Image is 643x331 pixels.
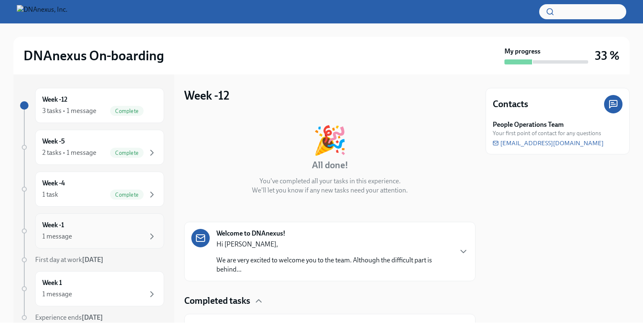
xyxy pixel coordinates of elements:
strong: Welcome to DNAnexus! [216,229,285,238]
strong: My progress [504,47,540,56]
span: Your first point of contact for any questions [493,129,601,137]
div: 🎉 [313,126,347,154]
span: Experience ends [35,313,103,321]
img: DNAnexus, Inc. [17,5,67,18]
p: You've completed all your tasks in this experience. [260,177,401,186]
div: 3 tasks • 1 message [42,106,96,115]
h3: Week -12 [184,88,229,103]
h3: 33 % [595,48,620,63]
span: Complete [110,150,144,156]
p: We are very excited to welcome you to the team. Although the difficult part is behind... [216,256,452,274]
h6: Week -1 [42,221,64,230]
a: [EMAIL_ADDRESS][DOMAIN_NAME] [493,139,604,147]
h4: Contacts [493,98,528,110]
h6: Week -12 [42,95,67,104]
h6: Week -5 [42,137,65,146]
p: Hi [PERSON_NAME], [216,240,452,249]
div: 1 task [42,190,58,199]
span: Complete [110,108,144,114]
p: We'll let you know if any new tasks need your attention. [252,186,408,195]
div: 2 tasks • 1 message [42,148,96,157]
div: Completed tasks [184,295,476,307]
span: First day at work [35,256,103,264]
a: Week -123 tasks • 1 messageComplete [20,88,164,123]
a: Week -41 taskComplete [20,172,164,207]
a: First day at work[DATE] [20,255,164,264]
a: Week -11 message [20,213,164,249]
a: Week 11 message [20,271,164,306]
strong: [DATE] [82,313,103,321]
div: 1 message [42,232,72,241]
h4: Completed tasks [184,295,250,307]
h6: Week 1 [42,278,62,287]
span: Complete [110,192,144,198]
div: 1 message [42,290,72,299]
strong: People Operations Team [493,120,564,129]
h6: Week -4 [42,179,65,188]
h4: All done! [312,159,348,172]
h2: DNAnexus On-boarding [23,47,164,64]
a: Week -52 tasks • 1 messageComplete [20,130,164,165]
strong: [DATE] [82,256,103,264]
